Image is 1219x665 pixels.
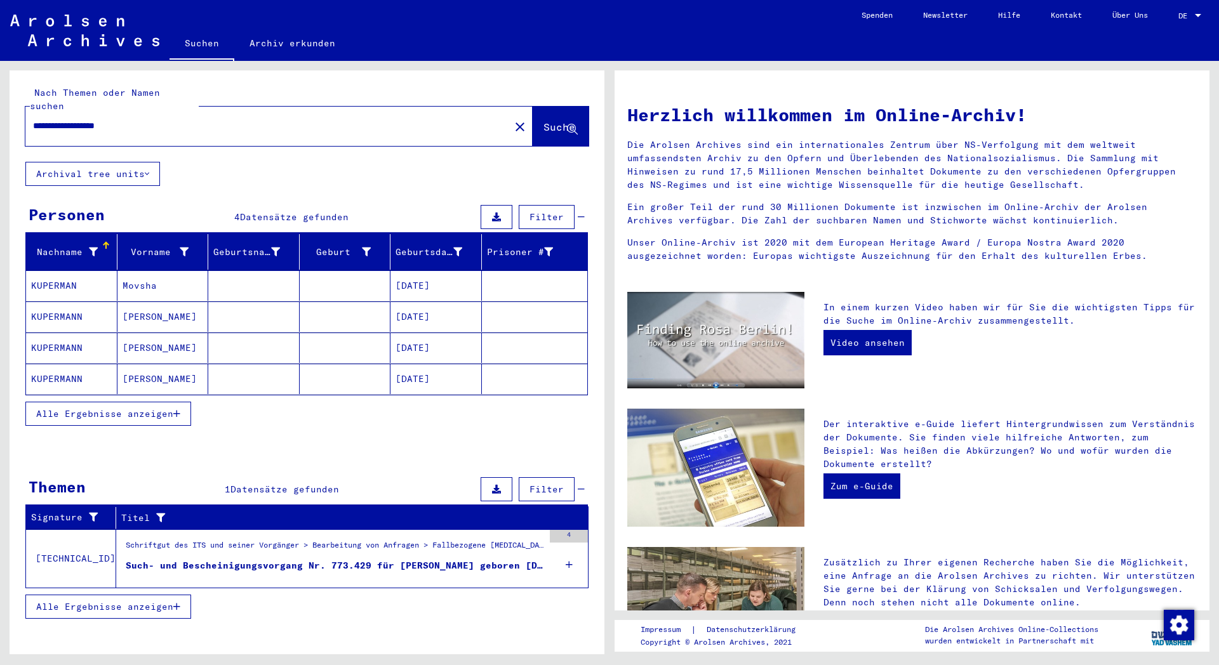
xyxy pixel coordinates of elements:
a: Suchen [170,28,234,61]
div: Titel [121,508,573,528]
p: Die Arolsen Archives Online-Collections [925,624,1098,635]
a: Datenschutzerklärung [696,623,811,636]
mat-cell: [DATE] [390,364,482,394]
button: Archival tree units [25,162,160,186]
span: Datensätze gefunden [240,211,349,223]
div: Vorname [123,242,208,262]
span: Datensätze gefunden [230,484,339,495]
button: Clear [507,114,533,139]
div: Signature [31,508,116,528]
mat-cell: Movsha [117,270,209,301]
mat-header-cell: Geburtsdatum [390,234,482,270]
span: Filter [530,211,564,223]
div: Geburtsname [213,246,280,259]
div: Such- und Bescheinigungsvorgang Nr. 773.429 für [PERSON_NAME] geboren [DEMOGRAPHIC_DATA] [126,559,543,572]
p: wurden entwickelt in Partnerschaft mit [925,635,1098,647]
mat-cell: [PERSON_NAME] [117,301,209,332]
span: DE [1178,11,1192,20]
p: Die Arolsen Archives sind ein internationales Zentrum über NS-Verfolgung mit dem weltweit umfasse... [627,138,1197,192]
div: Nachname [31,242,117,262]
img: eguide.jpg [627,409,804,527]
span: Suche [543,121,575,133]
div: Prisoner # [487,242,573,262]
img: yv_logo.png [1149,619,1196,651]
div: Schriftgut des ITS und seiner Vorgänger > Bearbeitung von Anfragen > Fallbezogene [MEDICAL_DATA] ... [126,539,543,557]
img: video.jpg [627,292,804,388]
div: Prisoner # [487,246,554,259]
mat-header-cell: Nachname [26,234,117,270]
img: inquiries.jpg [627,547,804,665]
img: Arolsen_neg.svg [10,15,159,46]
span: Alle Ergebnisse anzeigen [36,408,173,419]
button: Filter [519,205,575,229]
h1: Herzlich willkommen im Online-Archiv! [627,102,1197,128]
a: Video ansehen [823,330,912,355]
div: Themen [29,475,86,498]
mat-cell: KUPERMANN [26,332,117,363]
button: Suche [533,107,589,146]
p: Unser Online-Archiv ist 2020 mit dem European Heritage Award / Europa Nostra Award 2020 ausgezeic... [627,236,1197,263]
mat-cell: KUPERMANN [26,301,117,332]
div: 4 [550,530,588,543]
p: Copyright © Arolsen Archives, 2021 [641,636,811,648]
div: Geburt‏ [305,246,371,259]
a: Zum e-Guide [823,473,900,499]
mat-cell: [DATE] [390,270,482,301]
span: Alle Ergebnisse anzeigen [36,601,173,612]
div: Nachname [31,246,98,259]
span: 1 [225,484,230,495]
div: Geburtsdatum [396,246,462,259]
mat-cell: [DATE] [390,301,482,332]
button: Alle Ergebnisse anzeigen [25,595,191,619]
p: Zusätzlich zu Ihrer eigenen Recherche haben Sie die Möglichkeit, eine Anfrage an die Arolsen Arch... [823,556,1197,609]
button: Filter [519,477,575,501]
mat-cell: KUPERMAN [26,270,117,301]
p: Ein großer Teil der rund 30 Millionen Dokumente ist inzwischen im Online-Archiv der Arolsen Archi... [627,201,1197,227]
mat-header-cell: Geburtsname [208,234,300,270]
div: Personen [29,203,105,226]
span: Filter [530,484,564,495]
mat-header-cell: Geburt‏ [300,234,391,270]
mat-cell: [DATE] [390,332,482,363]
div: Titel [121,511,557,525]
div: | [641,623,811,636]
span: 4 [234,211,240,223]
p: In einem kurzen Video haben wir für Sie die wichtigsten Tipps für die Suche im Online-Archiv zusa... [823,301,1197,327]
a: Impressum [641,623,691,636]
a: Archiv erkunden [234,28,350,58]
td: [TECHNICAL_ID] [26,529,116,588]
div: Geburt‏ [305,242,390,262]
button: Alle Ergebnisse anzeigen [25,402,191,426]
mat-cell: KUPERMANN [26,364,117,394]
div: Vorname [123,246,189,259]
mat-header-cell: Prisoner # [482,234,588,270]
mat-label: Nach Themen oder Namen suchen [30,87,160,112]
div: Geburtsname [213,242,299,262]
div: Geburtsdatum [396,242,481,262]
div: Signature [31,511,100,524]
p: Der interaktive e-Guide liefert Hintergrundwissen zum Verständnis der Dokumente. Sie finden viele... [823,418,1197,471]
mat-cell: [PERSON_NAME] [117,332,209,363]
img: Zustimmung ändern [1164,610,1194,640]
mat-header-cell: Vorname [117,234,209,270]
mat-cell: [PERSON_NAME] [117,364,209,394]
mat-icon: close [512,119,528,135]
